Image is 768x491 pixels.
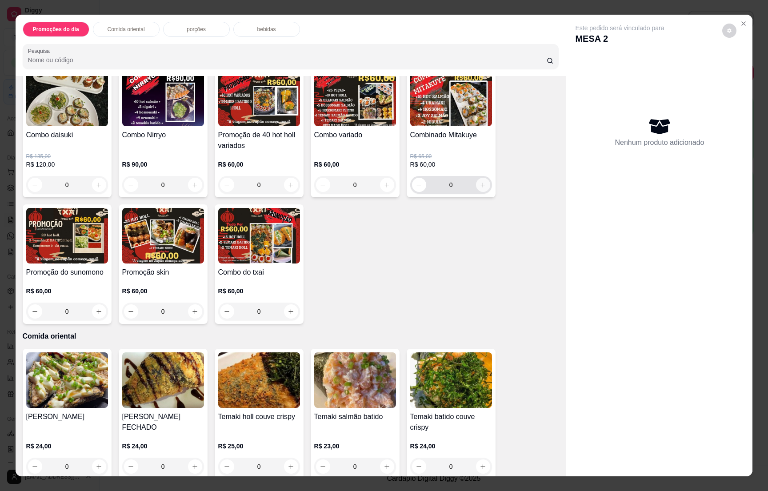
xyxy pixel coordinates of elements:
p: R$ 24,00 [122,442,204,451]
button: decrease-product-quantity [220,304,234,319]
button: decrease-product-quantity [412,178,426,192]
p: Nenhum produto adicionado [615,137,704,148]
button: decrease-product-quantity [316,178,330,192]
p: Comida oriental [108,26,145,33]
p: R$ 65,00 [410,153,492,160]
img: product-image [314,71,396,126]
h4: [PERSON_NAME] FECHADO [122,411,204,433]
img: product-image [410,71,492,126]
img: product-image [122,208,204,263]
button: increase-product-quantity [476,459,490,474]
h4: Combinado Mitakuye [410,130,492,140]
button: decrease-product-quantity [124,304,138,319]
button: decrease-product-quantity [124,178,138,192]
button: increase-product-quantity [92,459,106,474]
button: increase-product-quantity [92,178,106,192]
h4: Temaki salmão batido [314,411,396,422]
img: product-image [314,352,396,408]
h4: Temaki batido couve crispy [410,411,492,433]
p: R$ 120,00 [26,160,108,169]
img: product-image [218,71,300,126]
p: R$ 60,00 [218,287,300,295]
button: decrease-product-quantity [220,178,234,192]
label: Pesquisa [28,47,53,55]
img: product-image [410,352,492,408]
p: R$ 23,00 [314,442,396,451]
img: product-image [26,352,108,408]
p: R$ 90,00 [122,160,204,169]
img: product-image [122,352,204,408]
img: product-image [26,208,108,263]
p: Este pedido será vinculado para [575,24,664,32]
h4: Promoção skin [122,267,204,278]
img: product-image [122,71,204,126]
button: decrease-product-quantity [28,178,42,192]
p: Comida oriental [23,331,559,342]
img: product-image [218,208,300,263]
p: R$ 60,00 [410,160,492,169]
button: increase-product-quantity [380,178,394,192]
button: decrease-product-quantity [316,459,330,474]
button: increase-product-quantity [188,304,202,319]
p: R$ 60,00 [218,160,300,169]
button: decrease-product-quantity [722,24,736,38]
button: increase-product-quantity [284,459,298,474]
h4: Promoção do sunomono [26,267,108,278]
h4: Combo variado [314,130,396,140]
p: R$ 60,00 [26,287,108,295]
input: Pesquisa [28,56,547,64]
h4: Combo do txai [218,267,300,278]
button: increase-product-quantity [284,178,298,192]
h4: Temaki holl couve crispy [218,411,300,422]
button: increase-product-quantity [476,178,490,192]
button: decrease-product-quantity [124,459,138,474]
button: increase-product-quantity [380,459,394,474]
p: MESA 2 [575,32,664,45]
p: R$ 24,00 [410,442,492,451]
button: increase-product-quantity [92,304,106,319]
h4: Combo Nirryo [122,130,204,140]
h4: Promoção de 40 hot holl variados [218,130,300,151]
button: increase-product-quantity [188,459,202,474]
h4: [PERSON_NAME] [26,411,108,422]
button: decrease-product-quantity [220,459,234,474]
p: bebidas [257,26,276,33]
button: decrease-product-quantity [28,304,42,319]
button: decrease-product-quantity [412,459,426,474]
img: product-image [26,71,108,126]
p: R$ 60,00 [314,160,396,169]
p: R$ 60,00 [122,287,204,295]
p: R$ 135,00 [26,153,108,160]
button: increase-product-quantity [188,178,202,192]
img: product-image [218,352,300,408]
p: porções [187,26,206,33]
p: R$ 24,00 [26,442,108,451]
button: Close [736,16,751,31]
h4: Combo daisuki [26,130,108,140]
p: Promoções do dia [33,26,79,33]
p: R$ 25,00 [218,442,300,451]
button: decrease-product-quantity [28,459,42,474]
button: increase-product-quantity [284,304,298,319]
